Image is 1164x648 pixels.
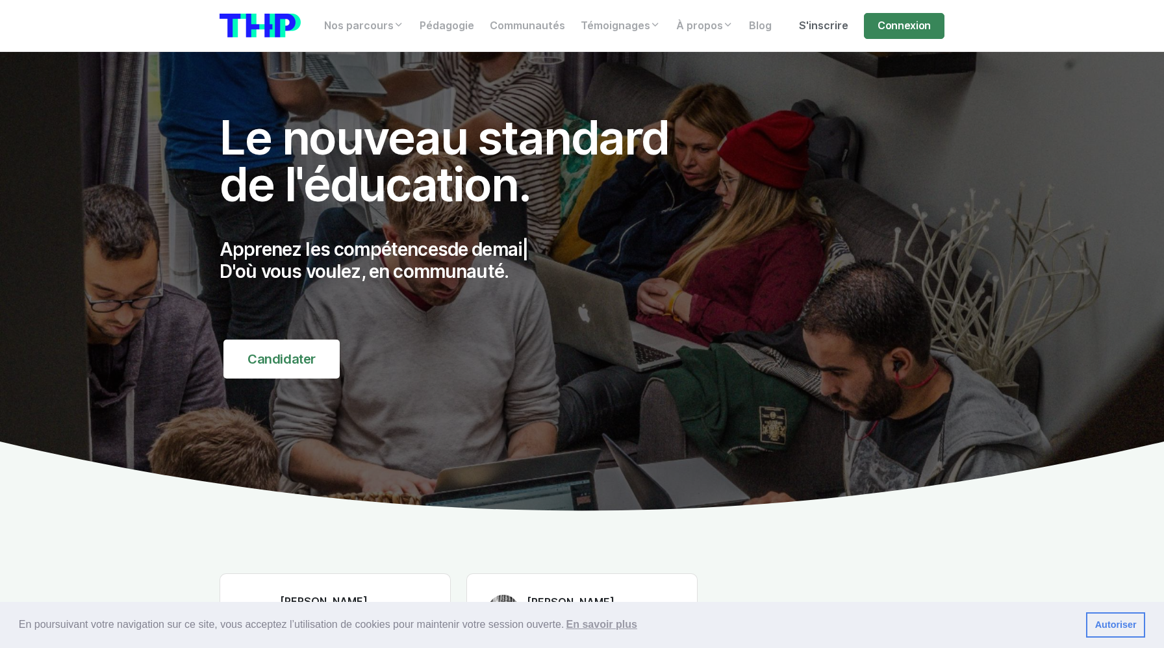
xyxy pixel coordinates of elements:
a: Pédagogie [412,13,482,39]
img: logo [220,14,301,38]
a: Candidater [223,340,340,379]
span: | [522,238,528,260]
a: Nos parcours [316,13,412,39]
a: S'inscrire [791,13,856,39]
a: Connexion [864,13,944,39]
a: Témoignages [573,13,668,39]
h6: [PERSON_NAME] [280,595,429,609]
a: learn more about cookies [564,615,639,634]
a: Communautés [482,13,573,39]
h6: [PERSON_NAME] [527,595,628,610]
a: Blog [741,13,779,39]
a: dismiss cookie message [1086,612,1145,638]
img: Melisande [488,595,519,626]
a: À propos [668,13,741,39]
span: de demai [448,238,522,260]
p: Apprenez les compétences D'où vous voulez, en communauté. [220,239,698,282]
h1: Le nouveau standard de l'éducation. [220,114,698,208]
span: En poursuivant votre navigation sur ce site, vous acceptez l’utilisation de cookies pour mainteni... [19,615,1076,634]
